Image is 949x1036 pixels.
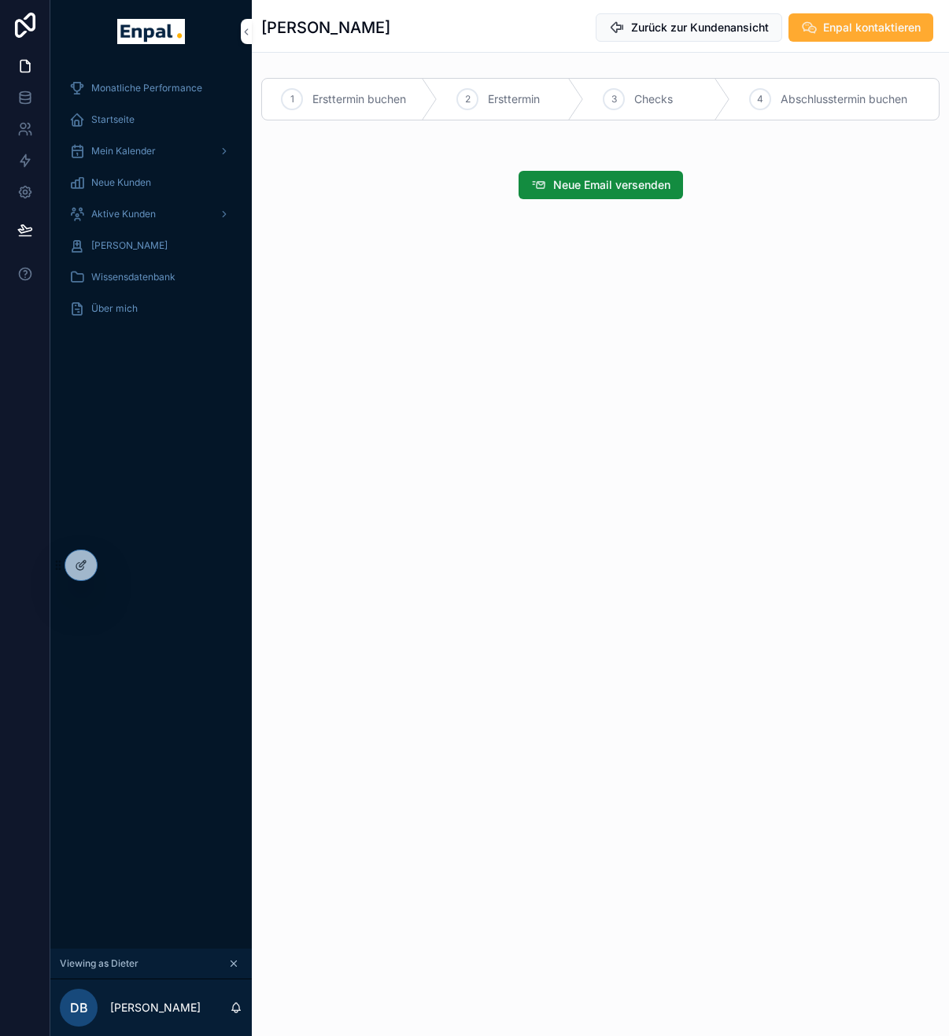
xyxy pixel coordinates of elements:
[60,74,242,102] a: Monatliche Performance
[50,63,252,343] div: scrollable content
[60,200,242,228] a: Aktive Kunden
[596,13,782,42] button: Zurück zur Kundenansicht
[553,177,670,193] span: Neue Email versenden
[60,105,242,134] a: Startseite
[91,176,151,189] span: Neue Kunden
[261,17,390,39] h1: [PERSON_NAME]
[60,957,138,970] span: Viewing as Dieter
[91,145,156,157] span: Mein Kalender
[91,208,156,220] span: Aktive Kunden
[611,93,617,105] span: 3
[60,231,242,260] a: [PERSON_NAME]
[117,19,184,44] img: App logo
[465,93,471,105] span: 2
[519,171,683,199] button: Neue Email versenden
[91,239,168,252] span: [PERSON_NAME]
[70,998,88,1017] span: DB
[634,91,673,107] span: Checks
[781,91,907,107] span: Abschlusstermin buchen
[823,20,921,35] span: Enpal kontaktieren
[110,1000,201,1016] p: [PERSON_NAME]
[91,82,202,94] span: Monatliche Performance
[91,113,135,126] span: Startseite
[91,271,175,283] span: Wissensdatenbank
[788,13,933,42] button: Enpal kontaktieren
[60,294,242,323] a: Über mich
[60,168,242,197] a: Neue Kunden
[60,137,242,165] a: Mein Kalender
[757,93,763,105] span: 4
[290,93,294,105] span: 1
[60,263,242,291] a: Wissensdatenbank
[488,91,540,107] span: Ersttermin
[631,20,769,35] span: Zurück zur Kundenansicht
[91,302,138,315] span: Über mich
[312,91,406,107] span: Ersttermin buchen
